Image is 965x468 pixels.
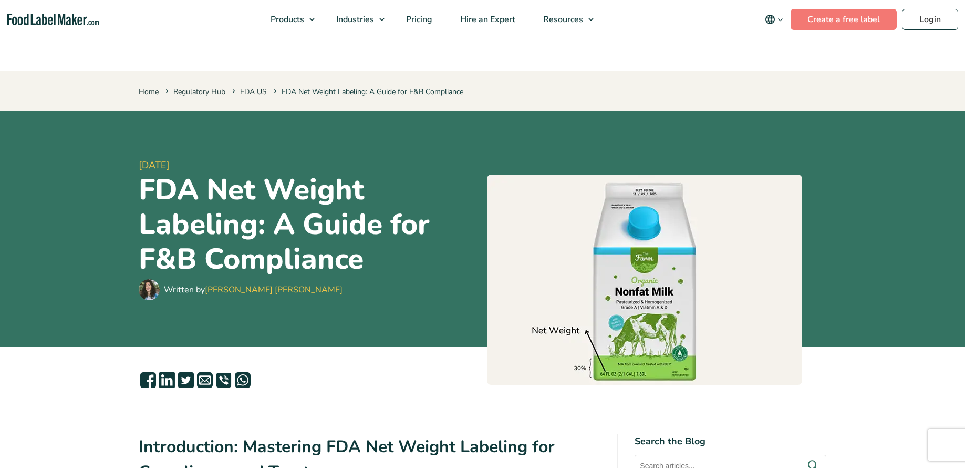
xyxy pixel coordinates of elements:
a: Regulatory Hub [173,87,225,97]
span: Pricing [403,14,433,25]
a: Login [902,9,958,30]
span: Industries [333,14,375,25]
img: Maria Abi Hanna - Food Label Maker [139,279,160,300]
a: Food Label Maker homepage [7,14,99,26]
h4: Search the Blog [635,434,826,449]
a: Create a free label [791,9,897,30]
h1: FDA Net Weight Labeling: A Guide for F&B Compliance [139,172,479,277]
a: Home [139,87,159,97]
a: [PERSON_NAME] [PERSON_NAME] [205,284,343,296]
span: Hire an Expert [457,14,516,25]
span: Products [267,14,305,25]
div: Written by [164,283,343,296]
button: Change language [758,9,791,30]
span: FDA Net Weight Labeling: A Guide for F&B Compliance [272,87,463,97]
a: FDA US [240,87,267,97]
span: Resources [540,14,584,25]
span: [DATE] [139,158,479,172]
